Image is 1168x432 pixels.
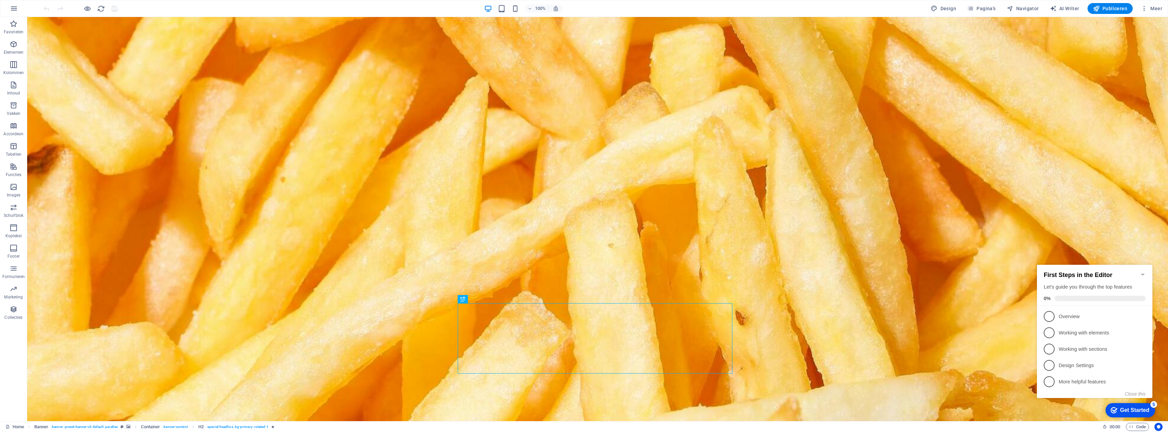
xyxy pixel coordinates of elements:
p: Vakken [7,111,21,116]
span: Meer [1141,5,1162,12]
button: AI Writer [1047,3,1082,14]
h6: Sessietijd [1102,423,1120,431]
p: Marketing [4,294,23,300]
p: Working with sections [24,91,106,98]
li: Working with sections [3,86,118,102]
p: Accordeon [3,131,23,137]
p: Formulieren [2,274,25,279]
span: : [1114,424,1115,429]
button: 100% [525,4,549,13]
button: Usercentrics [1154,423,1163,431]
p: Working with elements [24,74,106,82]
span: . special-headline .bg-primary .rotated-1 [206,423,269,431]
div: Design (Ctrl+Alt+Y) [928,3,959,14]
li: Overview [3,53,118,70]
p: Functies [6,172,22,177]
span: AI Writer [1050,5,1079,12]
span: . banner .preset-banner-v3-default .parallax [51,423,118,431]
button: Close this [91,136,111,142]
button: Pagina's [964,3,999,14]
p: More helpful features [24,123,106,131]
p: Inhoud [7,90,20,96]
li: Working with elements [3,70,118,86]
button: Navigator [1004,3,1042,14]
p: Images [7,192,21,198]
span: 00 00 [1110,423,1120,431]
p: Collecties [4,315,22,320]
nav: breadcrumb [34,423,274,431]
p: Favorieten [4,29,23,35]
span: 0% [10,41,20,46]
button: reload [97,4,105,13]
p: Design Settings [24,107,106,114]
p: Elementen [4,50,23,55]
div: Get Started [86,152,115,158]
button: Klik hier om de voorbeeldmodus te verlaten en verder te gaan met bewerken [83,4,91,13]
span: Publiceren [1093,5,1127,12]
span: . banner-content [163,423,187,431]
div: Minimize checklist [106,17,111,22]
p: Koptekst [5,233,22,239]
p: Schuifblok [4,213,23,218]
i: Dit element is een aanpasbare voorinstelling [121,425,124,429]
p: Tabellen [6,152,21,157]
a: Klik om selectie op te heffen, dubbelklik om Pagina's te open [5,423,24,431]
span: Navigator [1007,5,1039,12]
li: More helpful features [3,119,118,135]
button: Code [1126,423,1149,431]
p: Overview [24,58,106,65]
button: Publiceren [1088,3,1133,14]
h6: 100% [535,4,546,13]
div: Get Started 5 items remaining, 0% complete [71,148,121,162]
i: Stel bij het wijzigen van de grootte van de weergegeven website automatisch het juist zoomniveau ... [553,5,559,12]
i: Element bevat een animatie [271,425,274,429]
span: Pagina's [967,5,996,12]
button: Design [928,3,959,14]
p: Kolommen [3,70,24,75]
span: Code [1129,423,1146,431]
span: Klik om te selecteren, dubbelklik om te bewerken [141,423,160,431]
h2: First Steps in the Editor [10,17,111,24]
div: Let's guide you through the top features [10,29,111,36]
i: Dit element bevat een achtergrond [126,425,130,429]
i: Pagina opnieuw laden [97,5,105,13]
span: Klik om te selecteren, dubbelklik om te bewerken [198,423,204,431]
p: Footer [7,254,20,259]
span: Design [931,5,956,12]
span: Klik om te selecteren, dubbelklik om te bewerken [34,423,49,431]
button: Meer [1138,3,1165,14]
div: 5 [116,146,123,153]
li: Design Settings [3,102,118,119]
